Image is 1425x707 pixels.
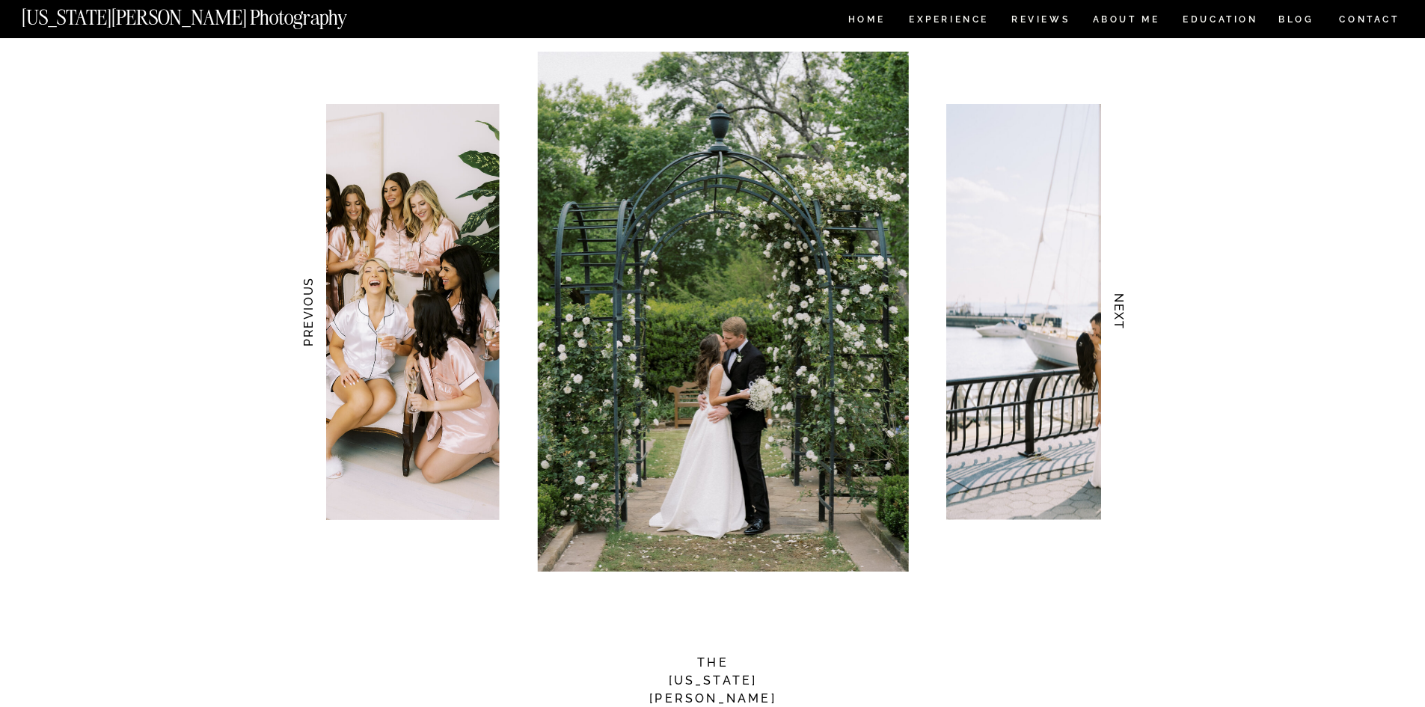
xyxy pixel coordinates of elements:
h3: NEXT [1111,265,1127,359]
a: ABOUT ME [1092,15,1160,28]
a: BLOG [1278,15,1314,28]
a: REVIEWS [1011,15,1067,28]
a: EDUCATION [1181,15,1260,28]
h3: PREVIOUS [299,265,315,359]
a: Experience [909,15,987,28]
a: [US_STATE][PERSON_NAME] Photography [22,7,397,20]
a: HOME [845,15,888,28]
a: CONTACT [1338,11,1400,28]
